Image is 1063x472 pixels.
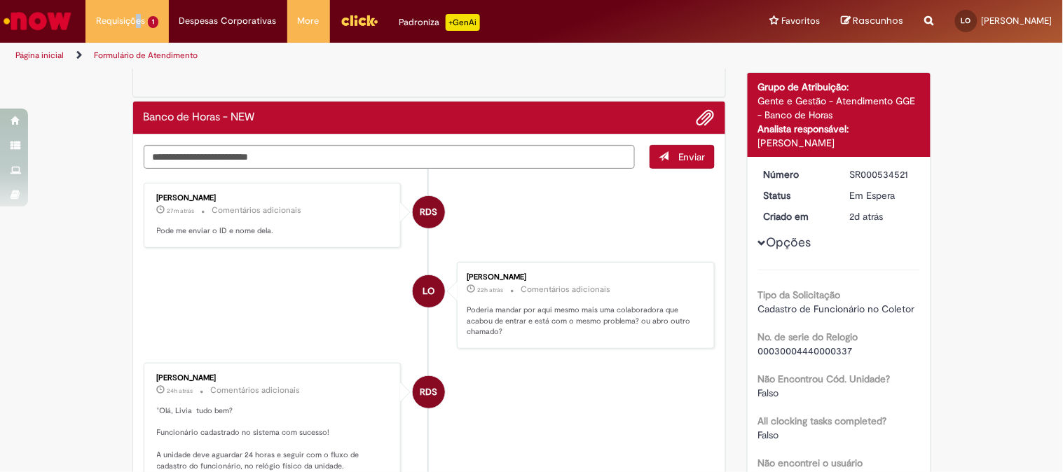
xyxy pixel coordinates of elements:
[853,14,904,27] span: Rascunhos
[167,207,195,215] time: 28/08/2025 13:30:12
[144,111,255,124] h2: Banco de Horas - NEW Histórico de tíquete
[758,94,920,122] div: Gente e Gestão - Atendimento GGE - Banco de Horas
[758,331,858,343] b: No. de serie do Relogio
[96,14,145,28] span: Requisições
[477,286,503,294] time: 27/08/2025 15:48:45
[650,145,715,169] button: Enviar
[399,14,480,31] div: Padroniza
[758,429,779,441] span: Falso
[850,209,915,223] div: 26/08/2025 18:09:40
[753,188,839,202] dt: Status
[167,207,195,215] span: 27m atrás
[157,374,390,382] div: [PERSON_NAME]
[758,303,915,315] span: Cadastro de Funcionário no Coletor
[961,16,971,25] span: LO
[167,387,193,395] time: 27/08/2025 14:03:56
[982,15,1052,27] span: [PERSON_NAME]
[477,286,503,294] span: 22h atrás
[446,14,480,31] p: +GenAi
[758,345,853,357] span: 00030004440000337
[179,14,277,28] span: Despesas Corporativas
[467,305,700,338] p: Poderia mandar por aqui mesmo mais uma colaboradora que acabou de entrar e está com o mesmo probl...
[467,273,700,282] div: [PERSON_NAME]
[782,14,821,28] span: Favoritos
[341,10,378,31] img: click_logo_yellow_360x200.png
[420,375,438,409] span: RDS
[678,151,706,163] span: Enviar
[842,15,904,28] a: Rascunhos
[157,194,390,202] div: [PERSON_NAME]
[758,373,891,385] b: Não Encontrou Cód. Unidade?
[850,210,884,223] time: 26/08/2025 18:09:40
[758,80,920,94] div: Grupo de Atribuição:
[148,16,158,28] span: 1
[850,167,915,181] div: SR000534521
[167,387,193,395] span: 24h atrás
[298,14,320,28] span: More
[758,457,863,469] b: Não encontrei o usuário
[11,43,698,69] ul: Trilhas de página
[850,188,915,202] div: Em Espera
[697,109,715,127] button: Adicionar anexos
[1,7,74,35] img: ServiceNow
[212,204,302,216] small: Comentários adicionais
[15,50,64,61] a: Página inicial
[144,145,636,169] textarea: Digite sua mensagem aqui...
[413,376,445,408] div: Raquel De Souza
[758,387,779,399] span: Falso
[758,415,887,427] b: All clocking tasks completed?
[753,209,839,223] dt: Criado em
[420,195,438,229] span: RDS
[521,284,610,296] small: Comentários adicionais
[850,210,884,223] span: 2d atrás
[94,50,198,61] a: Formulário de Atendimento
[413,275,445,307] div: Livia Andrade De Almeida Oliveira
[413,196,445,228] div: Raquel De Souza
[758,289,841,301] b: Tipo da Solicitação
[211,384,301,396] small: Comentários adicionais
[758,136,920,150] div: [PERSON_NAME]
[753,167,839,181] dt: Número
[758,122,920,136] div: Analista responsável:
[423,275,435,308] span: LO
[157,225,390,237] p: Pode me enviar o ID e nome dela.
